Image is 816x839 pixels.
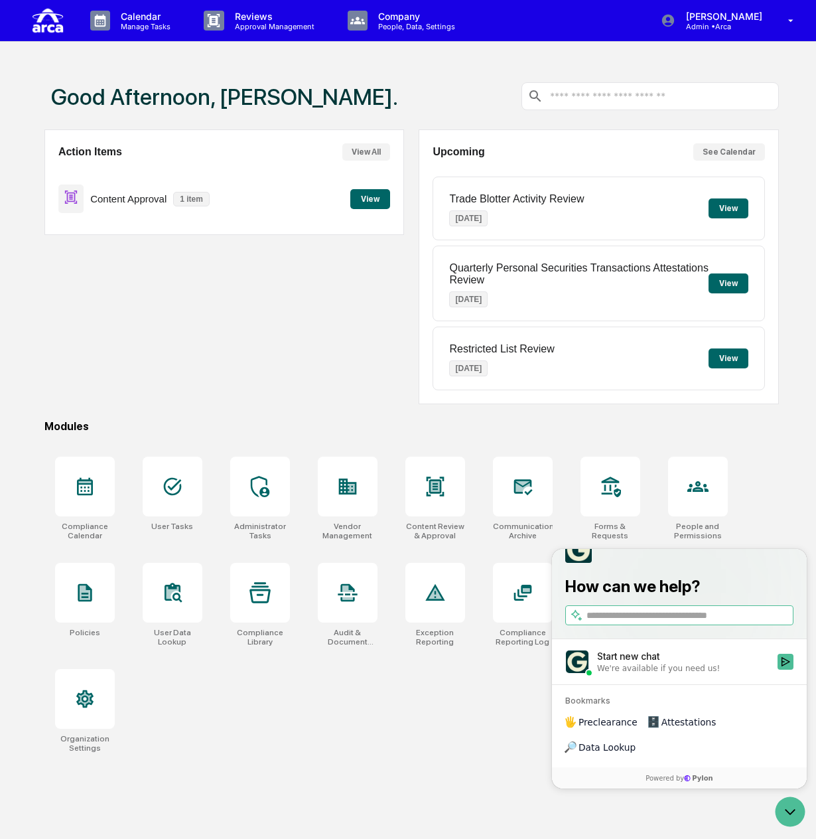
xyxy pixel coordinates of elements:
[8,161,91,185] a: 🖐️Preclearance
[449,210,488,226] p: [DATE]
[45,114,168,125] div: We're available if you need us!
[8,187,89,210] a: 🔎Data Lookup
[13,193,24,204] div: 🔎
[13,101,37,125] img: 1746055101610-c473b297-6a78-478c-a979-82029cc54cd1
[449,193,584,205] p: Trade Blotter Activity Review
[675,22,769,31] p: Admin • Arca
[51,84,398,110] h1: Good Afternoon, [PERSON_NAME].
[58,146,122,158] h2: Action Items
[90,193,167,204] p: Content Approval
[350,192,390,204] a: View
[433,146,484,158] h2: Upcoming
[693,143,765,161] button: See Calendar
[350,189,390,209] button: View
[552,549,807,789] iframe: Customer support window
[493,522,553,540] div: Communications Archive
[493,628,553,647] div: Compliance Reporting Log
[449,262,708,286] p: Quarterly Personal Securities Transactions Attestations Review
[230,628,290,647] div: Compliance Library
[342,143,390,161] button: View All
[94,224,161,234] a: Powered byPylon
[224,22,321,31] p: Approval Management
[449,343,554,355] p: Restricted List Review
[668,522,728,540] div: People and Permissions
[318,628,377,647] div: Audit & Document Logs
[709,273,748,293] button: View
[405,628,465,647] div: Exception Reporting
[91,161,170,185] a: 🗄️Attestations
[449,291,488,307] p: [DATE]
[27,192,84,205] span: Data Lookup
[13,168,24,179] div: 🖐️
[110,22,177,31] p: Manage Tasks
[224,11,321,22] p: Reviews
[32,5,64,35] img: logo
[143,628,202,647] div: User Data Lookup
[449,360,488,376] p: [DATE]
[368,11,462,22] p: Company
[774,795,809,831] iframe: Open customer support
[70,628,100,637] div: Policies
[109,167,165,180] span: Attestations
[44,420,779,433] div: Modules
[45,101,218,114] div: Start new chat
[110,11,177,22] p: Calendar
[675,11,769,22] p: [PERSON_NAME]
[368,22,462,31] p: People, Data, Settings
[151,522,193,531] div: User Tasks
[55,522,115,540] div: Compliance Calendar
[13,27,241,48] p: How can we help?
[709,198,748,218] button: View
[405,522,465,540] div: Content Review & Approval
[226,105,241,121] button: Start new chat
[132,224,161,234] span: Pylon
[709,348,748,368] button: View
[96,168,107,179] div: 🗄️
[230,522,290,540] div: Administrator Tasks
[55,734,115,753] div: Organization Settings
[27,167,86,180] span: Preclearance
[580,522,640,540] div: Forms & Requests
[318,522,377,540] div: Vendor Management
[173,192,210,206] p: 1 item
